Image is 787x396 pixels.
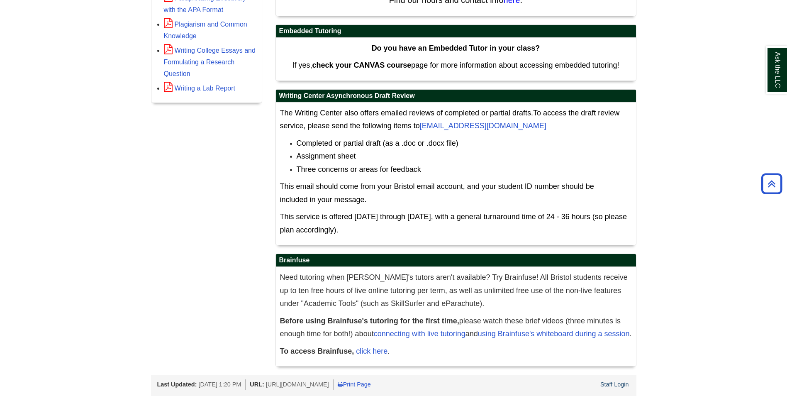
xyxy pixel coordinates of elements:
span: Need tutoring when [PERSON_NAME]'s tutors aren't available? Try Brainfuse! All Bristol students r... [280,273,628,308]
span: This service is offered [DATE] through [DATE], with a general turnaround time of 24 - 36 hours (s... [280,213,627,234]
span: Completed or partial draft (as a .doc or .docx file) [297,139,458,147]
span: This email should come from your Bristol email account, and your student ID number should be incl... [280,182,594,204]
span: The Writing Center also offers emailed reviews of completed or partial drafts. [280,109,534,117]
a: Back to Top [758,178,785,189]
a: click here [356,347,387,355]
a: Writing College Essays and Formulating a Research Question [164,47,256,77]
a: [EMAIL_ADDRESS][DOMAIN_NAME] [420,122,546,130]
a: Print Page [338,381,371,388]
span: Assignment sheet [297,152,356,160]
h2: Writing Center Asynchronous Draft Review [276,90,636,103]
i: Print Page [338,381,343,387]
a: using Brainfuse's whiteboard during a session [478,330,630,338]
strong: To access Brainfuse, [280,347,354,355]
strong: Before using Brainfuse's tutoring for the first time, [280,317,459,325]
span: URL: [250,381,264,388]
span: . [280,347,390,355]
a: Staff Login [600,381,629,388]
span: Three concerns or areas for feedback [297,165,421,174]
strong: Do you have an Embedded Tutor in your class? [372,44,540,52]
span: If yes, page for more information about accessing embedded tutoring! [292,61,619,69]
span: [DATE] 1:20 PM [198,381,241,388]
a: Writing a Lab Report [164,85,235,92]
h2: Brainfuse [276,254,636,267]
span: please watch these brief videos (three minutes is enough time for both!) about and . [280,317,632,338]
strong: check your CANVAS course [312,61,411,69]
h2: Embedded Tutoring [276,25,636,38]
span: Last Updated: [157,381,197,388]
a: connecting with live tutoring [374,330,465,338]
span: [URL][DOMAIN_NAME] [266,381,329,388]
a: Plagiarism and Common Knowledge [164,21,247,39]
